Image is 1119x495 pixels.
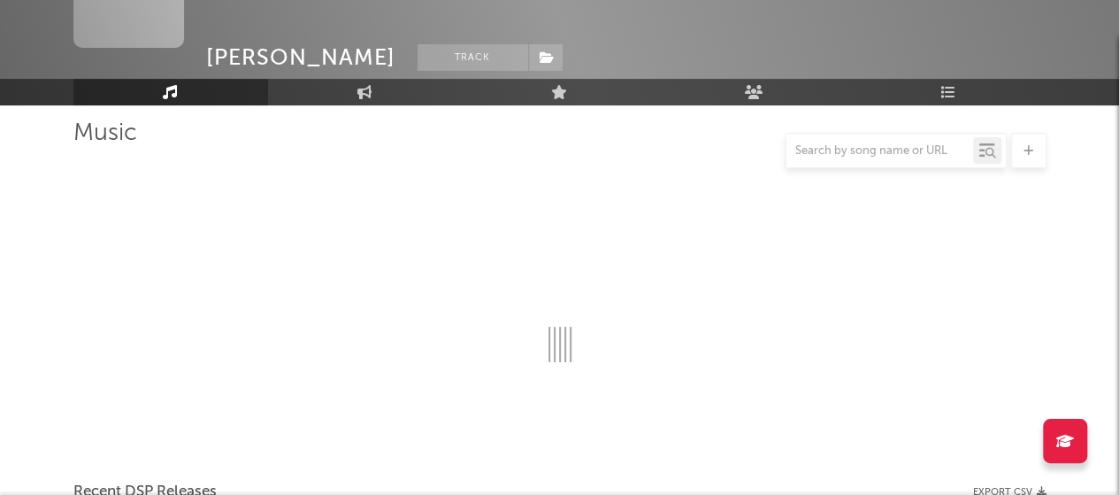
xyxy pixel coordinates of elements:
[786,144,973,159] input: Search by song name or URL
[73,123,137,144] span: Music
[418,44,528,71] button: Track
[206,44,395,71] div: [PERSON_NAME]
